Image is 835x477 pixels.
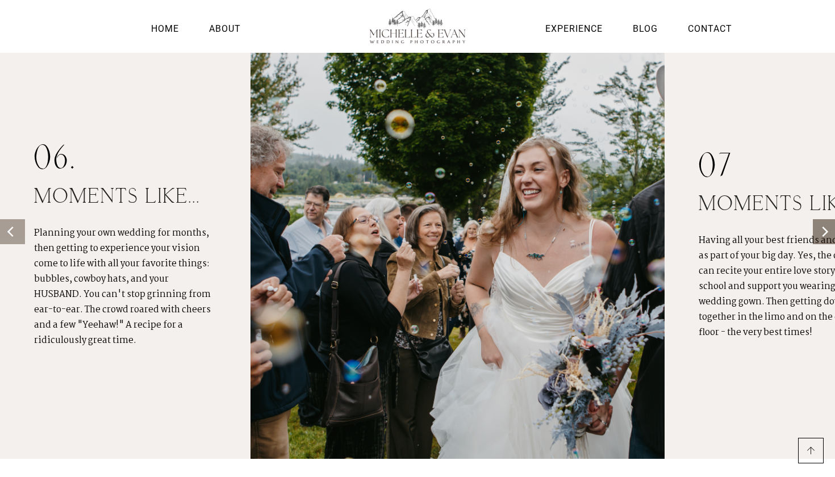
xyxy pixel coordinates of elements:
[206,21,244,36] a: About
[34,181,216,214] h2: moments like...
[630,21,661,36] a: Blog
[148,21,182,36] a: Home
[34,138,216,181] div: 06.
[542,21,606,36] a: Experience
[685,21,735,36] a: Contact
[34,214,216,359] div: Planning your own wedding for months, then getting to experience your vision come to life with al...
